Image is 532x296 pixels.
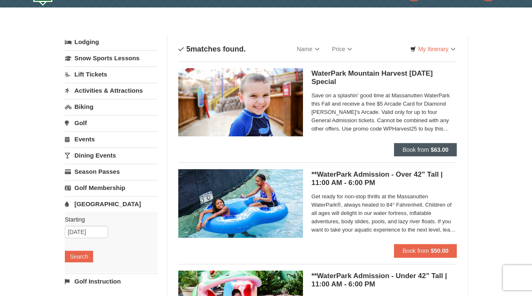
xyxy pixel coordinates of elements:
[65,67,158,82] a: Lift Tickets
[394,143,457,156] button: Book from $63.00
[291,41,325,57] a: Name
[178,68,303,136] img: 6619917-1412-d332ca3f.jpg
[65,251,93,262] button: Search
[65,99,158,114] a: Biking
[65,274,158,289] a: Golf Instruction
[431,146,448,153] strong: $63.00
[65,35,158,49] a: Lodging
[65,83,158,98] a: Activities & Attractions
[405,43,461,55] a: My Itinerary
[65,180,158,195] a: Golf Membership
[178,169,303,237] img: 6619917-726-5d57f225.jpg
[65,50,158,66] a: Snow Sports Lessons
[65,148,158,163] a: Dining Events
[65,164,158,179] a: Season Passes
[402,247,429,254] span: Book from
[65,115,158,131] a: Golf
[311,272,457,289] h5: **WaterPark Admission - Under 42” Tall | 11:00 AM - 6:00 PM
[326,41,359,57] a: Price
[65,196,158,212] a: [GEOGRAPHIC_DATA]
[311,69,457,86] h5: WaterPark Mountain Harvest [DATE] Special
[394,244,457,257] button: Book from $50.00
[178,45,246,53] h4: matches found.
[311,91,457,133] span: Save on a splashin' good time at Massanutten WaterPark this Fall and receive a free $5 Arcade Car...
[186,45,190,53] span: 5
[65,131,158,147] a: Events
[402,146,429,153] span: Book from
[311,192,457,234] span: Get ready for non-stop thrills at the Massanutten WaterPark®, always heated to 84° Fahrenheit. Ch...
[431,247,448,254] strong: $50.00
[65,215,151,224] label: Starting
[311,170,457,187] h5: **WaterPark Admission - Over 42” Tall | 11:00 AM - 6:00 PM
